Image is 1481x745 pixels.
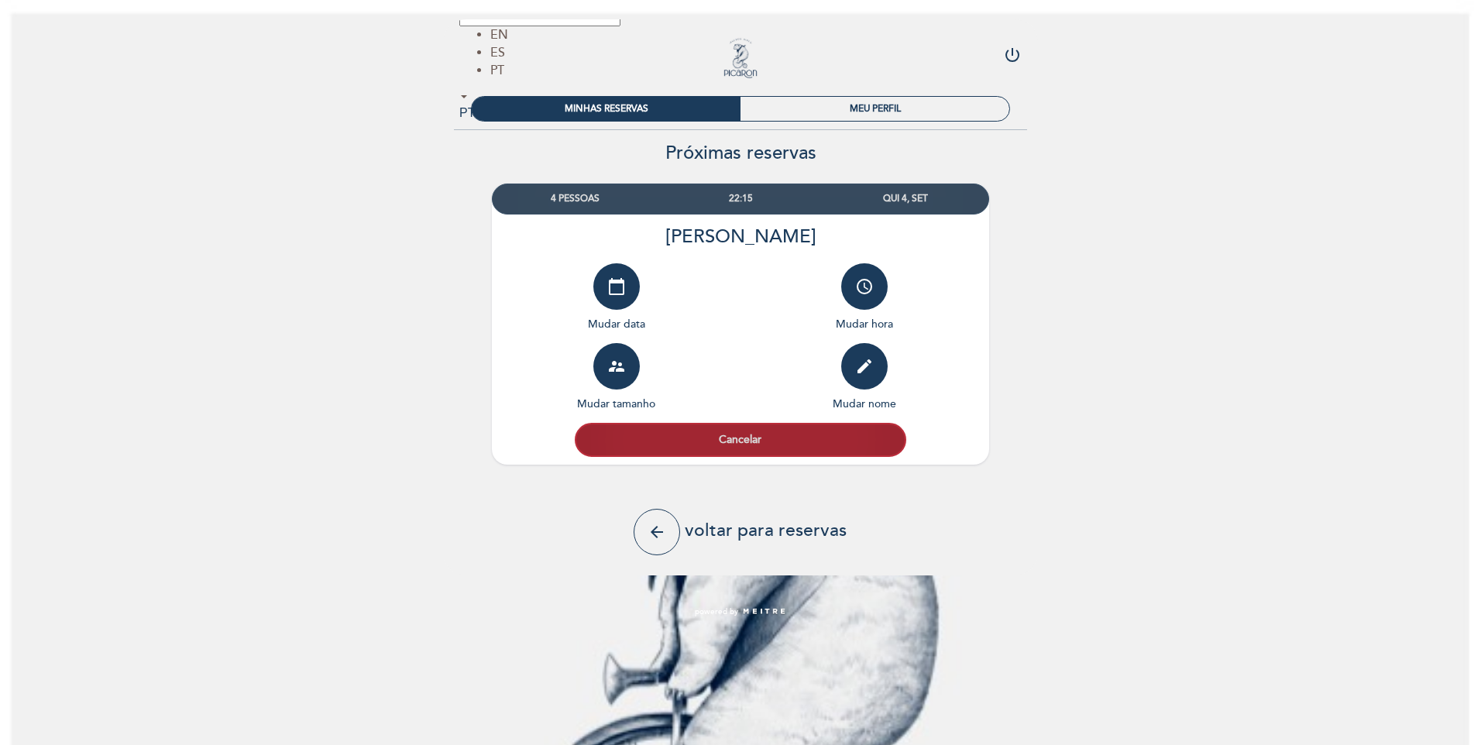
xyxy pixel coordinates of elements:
span: ES [490,45,505,60]
span: EN [490,27,508,43]
a: powered by [695,606,786,617]
span: Mudar nome [833,397,896,410]
i: power_settings_new [1003,46,1022,64]
img: MEITRE [742,608,786,616]
div: [PERSON_NAME] [492,225,989,248]
a: Picaron BA [644,36,837,79]
div: 4 PESSOAS [493,184,658,213]
h2: Próximas reservas [442,142,1039,164]
span: Mudar data [588,318,645,331]
button: edit [841,343,888,390]
button: access_time [841,263,888,310]
span: voltar para reservas [685,520,847,541]
i: access_time [855,277,874,296]
div: QUI 4, SET [823,184,988,213]
button: supervisor_account [593,343,640,390]
i: edit [855,357,874,376]
button: power_settings_new [1003,46,1022,70]
span: PT [490,63,504,78]
i: supervisor_account [607,357,626,376]
span: Mudar hora [836,318,893,331]
i: arrow_back [648,523,666,541]
div: MEU PERFIL [740,97,1009,121]
button: arrow_back [634,509,680,555]
div: MINHAS RESERVAS [472,97,740,121]
span: powered by [695,606,738,617]
button: calendar_today [593,263,640,310]
span: Mudar tamanho [577,397,655,410]
div: 22:15 [658,184,823,213]
i: calendar_today [607,277,626,296]
button: Cancelar [575,423,906,457]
